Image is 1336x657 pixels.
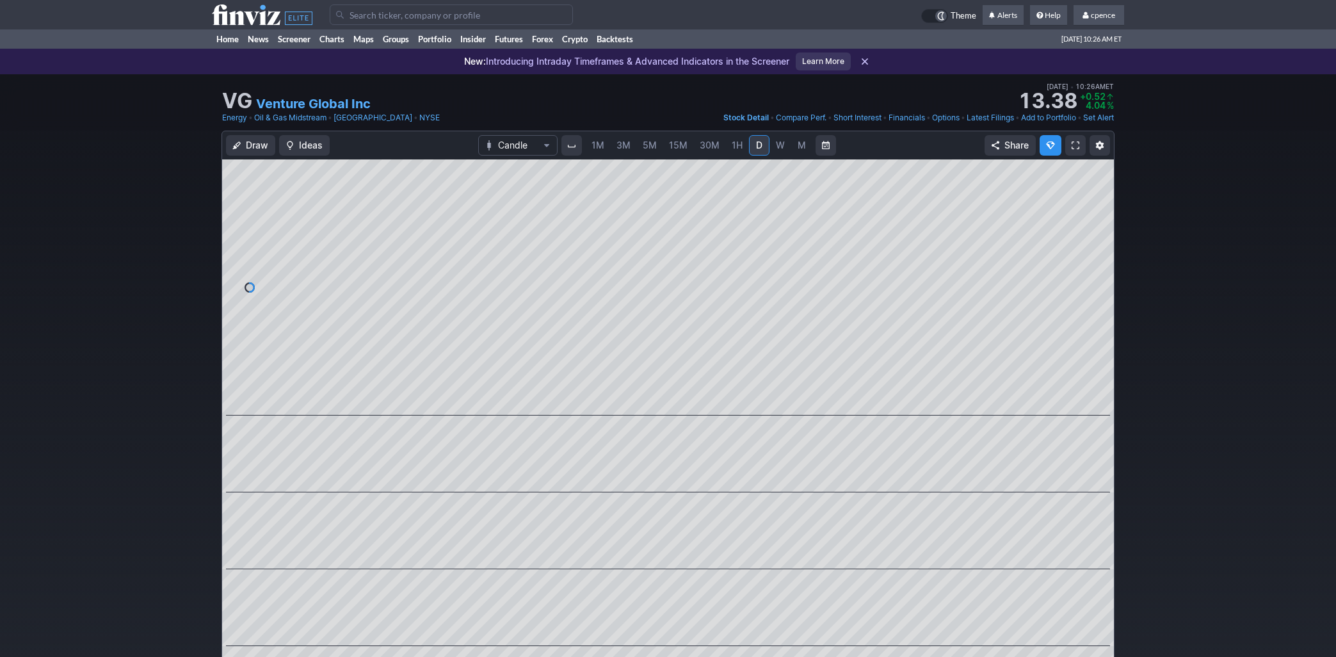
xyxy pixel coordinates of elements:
[349,29,378,49] a: Maps
[926,111,931,124] span: •
[749,135,769,156] a: D
[921,9,976,23] a: Theme
[1077,111,1082,124] span: •
[770,135,791,156] a: W
[561,135,582,156] button: Interval
[254,111,326,124] a: Oil & Gas Midstream
[796,53,851,70] a: Learn More
[985,135,1036,156] button: Share
[616,140,631,150] span: 3M
[1107,100,1114,111] span: %
[464,55,789,68] p: Introducing Intraday Timeframes & Advanced Indicators in the Screener
[967,113,1014,122] span: Latest Filings
[328,111,332,124] span: •
[478,135,558,156] button: Chart Type
[770,111,775,124] span: •
[791,135,812,156] a: M
[776,140,785,150] span: W
[723,113,769,122] span: Stock Detail
[299,139,323,152] span: Ideas
[279,135,330,156] button: Ideas
[1004,139,1029,152] span: Share
[756,140,762,150] span: D
[490,29,527,49] a: Futures
[222,91,252,111] h1: VG
[1070,83,1074,90] span: •
[586,135,610,156] a: 1M
[1047,81,1114,92] span: [DATE] 10:26AM ET
[833,111,881,124] a: Short Interest
[456,29,490,49] a: Insider
[222,111,247,124] a: Energy
[226,135,275,156] button: Draw
[248,111,253,124] span: •
[419,111,440,124] a: NYSE
[256,95,371,113] a: Venture Global Inc
[732,140,743,150] span: 1H
[1061,29,1122,49] span: [DATE] 10:26 AM ET
[669,140,688,150] span: 15M
[592,140,604,150] span: 1M
[1091,10,1115,20] span: cpence
[498,139,538,152] span: Candle
[1074,5,1124,26] a: cpence
[816,135,836,156] button: Range
[414,111,418,124] span: •
[273,29,315,49] a: Screener
[1015,111,1020,124] span: •
[414,29,456,49] a: Portfolio
[889,111,925,124] a: Financials
[637,135,663,156] a: 5M
[527,29,558,49] a: Forex
[1083,111,1114,124] a: Set Alert
[663,135,693,156] a: 15M
[1040,135,1061,156] button: Explore new features
[558,29,592,49] a: Crypto
[243,29,273,49] a: News
[611,135,636,156] a: 3M
[592,29,638,49] a: Backtests
[967,111,1014,124] a: Latest Filings
[798,140,806,150] span: M
[212,29,243,49] a: Home
[726,135,748,156] a: 1H
[961,111,965,124] span: •
[932,111,960,124] a: Options
[1080,91,1106,102] span: +0.52
[246,139,268,152] span: Draw
[828,111,832,124] span: •
[1018,91,1077,111] strong: 13.38
[694,135,725,156] a: 30M
[315,29,349,49] a: Charts
[1090,135,1110,156] button: Chart Settings
[983,5,1024,26] a: Alerts
[776,111,826,124] a: Compare Perf.
[776,113,826,122] span: Compare Perf.
[1021,111,1076,124] a: Add to Portfolio
[883,111,887,124] span: •
[700,140,720,150] span: 30M
[951,9,976,23] span: Theme
[1030,5,1067,26] a: Help
[464,56,486,67] span: New:
[334,111,412,124] a: [GEOGRAPHIC_DATA]
[1065,135,1086,156] a: Fullscreen
[643,140,657,150] span: 5M
[378,29,414,49] a: Groups
[330,4,573,25] input: Search
[1086,100,1106,111] span: 4.04
[723,111,769,124] a: Stock Detail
